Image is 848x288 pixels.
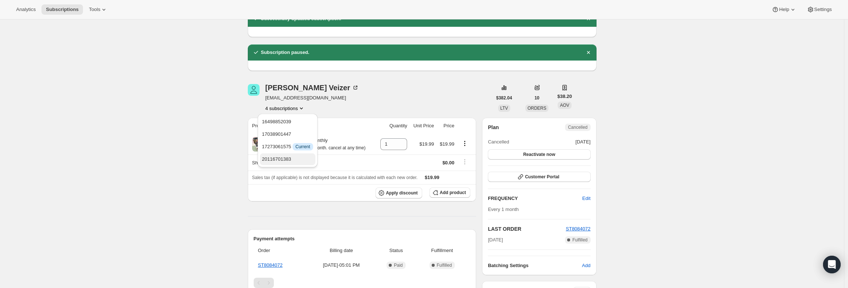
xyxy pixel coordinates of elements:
[779,7,789,12] span: Help
[265,105,305,112] button: Product actions
[566,225,590,233] button: ST8084072
[767,4,801,15] button: Help
[492,93,517,103] button: $382.04
[488,225,566,233] h2: LAST ORDER
[530,93,544,103] button: 10
[252,175,418,180] span: Sales tax (if applicable) is not displayed because it is calculated with each new order.
[568,124,587,130] span: Cancelled
[496,95,512,101] span: $382.04
[583,47,594,58] button: Dismiss notification
[572,237,587,243] span: Fulfilled
[488,236,503,244] span: [DATE]
[394,262,403,268] span: Paid
[442,160,454,165] span: $0.00
[823,256,841,273] div: Open Intercom Messenger
[814,7,832,12] span: Settings
[254,243,307,259] th: Order
[425,175,439,180] span: $19.99
[440,141,454,147] span: $19.99
[534,95,539,101] span: 10
[488,124,499,131] h2: Plan
[261,49,309,56] h2: Subscription paused.
[260,116,315,128] button: 16498852039
[525,174,559,180] span: Customer Portal
[488,262,582,269] h6: Batching Settings
[258,262,283,268] a: ST8084072
[488,207,519,212] span: Every 1 month
[523,152,555,157] span: Reactivate now
[459,139,471,147] button: Product actions
[488,195,582,202] h2: FREQUENCY
[409,118,436,134] th: Unit Price
[252,137,267,152] img: product img
[296,144,310,150] span: Current
[262,119,291,124] span: 16498852039
[420,141,434,147] span: $19.99
[459,158,471,166] button: Shipping actions
[12,4,40,15] button: Analytics
[309,262,374,269] span: [DATE] · 05:01 PM
[436,118,456,134] th: Price
[16,7,36,12] span: Analytics
[578,193,595,204] button: Edit
[418,247,466,254] span: Fulfillment
[309,247,374,254] span: Billing date
[566,226,590,232] a: ST8084072
[260,153,315,165] button: 20116701383
[577,260,595,271] button: Add
[802,4,836,15] button: Settings
[576,138,591,146] span: [DATE]
[582,262,590,269] span: Add
[260,141,315,153] button: 17273061575 InfoCurrent
[440,190,466,196] span: Add product
[262,144,313,149] span: 17273061575
[386,190,418,196] span: Apply discount
[265,84,359,91] div: [PERSON_NAME] Veizer
[89,7,100,12] span: Tools
[488,138,509,146] span: Cancelled
[248,118,376,134] th: Product
[84,4,112,15] button: Tools
[248,84,260,96] span: Carol Veizer
[528,106,546,111] span: ORDERS
[254,235,471,243] h2: Payment attempts
[265,94,359,102] span: [EMAIL_ADDRESS][DOMAIN_NAME]
[500,106,508,111] span: LTV
[376,118,409,134] th: Quantity
[437,262,452,268] span: Fulfilled
[488,172,590,182] button: Customer Portal
[254,278,471,288] nav: Pagination
[248,154,376,171] th: Shipping
[557,93,572,100] span: $38.20
[582,195,590,202] span: Edit
[260,128,315,140] button: 17038901447
[376,187,422,198] button: Apply discount
[560,103,569,108] span: AOV
[430,187,470,198] button: Add product
[262,131,291,137] span: 17038901447
[46,7,79,12] span: Subscriptions
[488,149,590,160] button: Reactivate now
[41,4,83,15] button: Subscriptions
[378,247,414,254] span: Status
[262,156,291,162] span: 20116701383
